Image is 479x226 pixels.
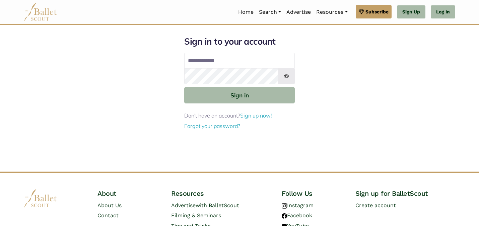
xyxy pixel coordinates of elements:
[355,189,455,198] h4: Sign up for BalletScout
[184,123,240,129] a: Forgot your password?
[282,203,287,209] img: instagram logo
[282,212,312,219] a: Facebook
[196,202,239,209] span: with BalletScout
[97,202,122,209] a: About Us
[359,8,364,15] img: gem.svg
[284,5,314,19] a: Advertise
[256,5,284,19] a: Search
[431,5,455,19] a: Log In
[314,5,350,19] a: Resources
[282,213,287,219] img: facebook logo
[397,5,425,19] a: Sign Up
[97,189,160,198] h4: About
[282,189,345,198] h4: Follow Us
[240,112,272,119] a: Sign up now!
[171,189,271,198] h4: Resources
[282,202,314,209] a: Instagram
[184,87,295,103] button: Sign in
[356,5,392,18] a: Subscribe
[235,5,256,19] a: Home
[24,189,57,208] img: logo
[171,212,221,219] a: Filming & Seminars
[171,202,239,209] a: Advertisewith BalletScout
[97,212,119,219] a: Contact
[355,202,396,209] a: Create account
[365,8,389,15] span: Subscribe
[184,36,295,47] h1: Sign in to your account
[184,111,295,120] p: Don't have an account?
